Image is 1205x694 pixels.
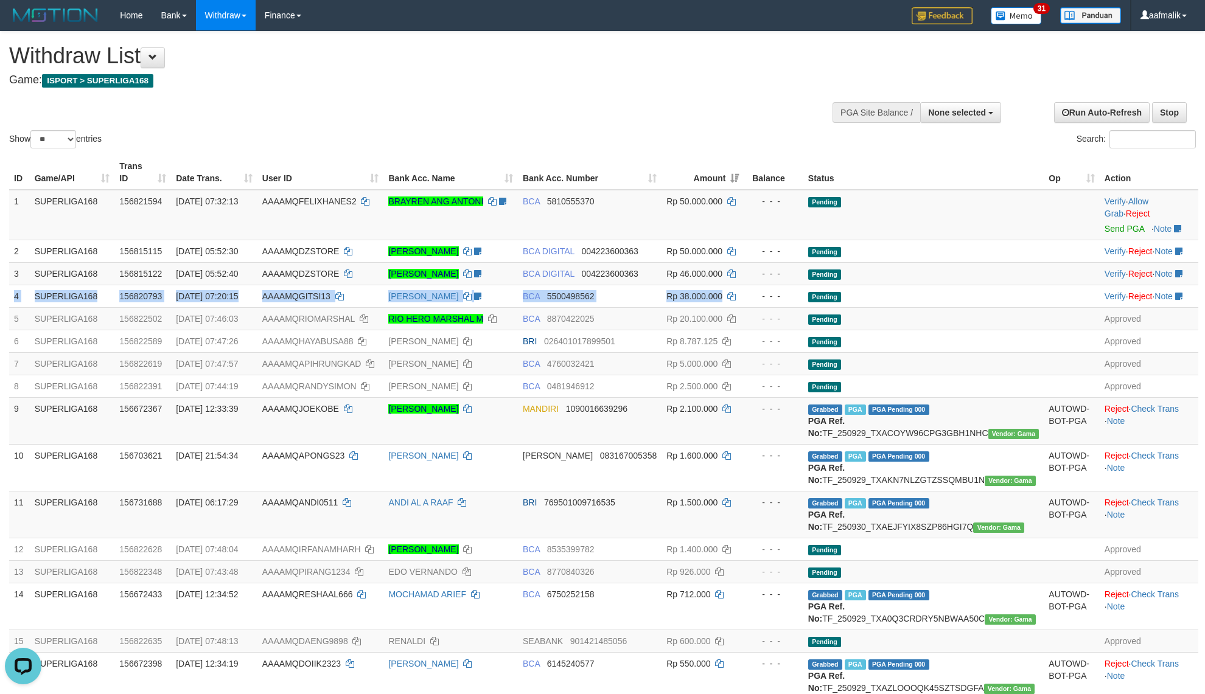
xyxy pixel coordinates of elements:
a: Reject [1128,291,1153,301]
a: [PERSON_NAME] [388,659,458,668]
a: Reject [1105,498,1129,507]
div: - - - [749,290,798,302]
span: AAAAMQDAENG9898 [262,636,348,646]
th: Amount: activate to sort column ascending [662,155,744,190]
a: Note [1154,246,1173,256]
span: Copy 4760032421 to clipboard [547,359,595,369]
a: Note [1107,510,1125,519]
span: Copy 5810555370 to clipboard [547,196,595,206]
td: SUPERLIGA168 [30,285,115,307]
span: · [1105,196,1148,218]
span: Marked by aafsoycanthlai [845,590,866,600]
b: PGA Ref. No: [808,602,845,623]
span: Copy 6145240577 to clipboard [547,659,595,668]
b: PGA Ref. No: [808,671,845,693]
div: - - - [749,313,798,325]
a: Allow Grab [1105,196,1148,218]
span: 156672367 [119,404,162,414]
td: SUPERLIGA168 [30,240,115,262]
span: ISPORT > SUPERLIGA168 [42,74,153,88]
td: 2 [9,240,30,262]
span: BCA [523,381,540,391]
th: Action [1100,155,1198,190]
span: 156822391 [119,381,162,391]
td: SUPERLIGA168 [30,352,115,375]
td: Approved [1100,330,1198,352]
td: 8 [9,375,30,397]
td: 14 [9,583,30,630]
button: None selected [920,102,1001,123]
a: Reject [1105,404,1129,414]
th: User ID: activate to sort column ascending [257,155,384,190]
td: SUPERLIGA168 [30,538,115,560]
img: Feedback.jpg [912,7,973,24]
a: [PERSON_NAME] [388,291,458,301]
td: AUTOWD-BOT-PGA [1044,583,1100,630]
span: Copy 5500498562 to clipboard [547,291,595,301]
span: Copy 8535399782 to clipboard [547,544,595,554]
span: [DATE] 07:46:03 [176,314,238,324]
td: AUTOWD-BOT-PGA [1044,397,1100,444]
span: AAAAMQAPONGS23 [262,451,344,460]
a: Check Trans [1131,451,1179,460]
a: [PERSON_NAME] [388,359,458,369]
span: AAAAMQANDI0511 [262,498,338,507]
td: · · [1100,491,1198,538]
span: [DATE] 07:47:57 [176,359,238,369]
td: TF_250929_TXA0Q3CRDRY5NBWAA50C [803,583,1044,630]
span: Grabbed [808,404,842,415]
span: [DATE] 12:34:52 [176,589,238,599]
span: Copy 8770840326 to clipboard [547,567,595,577]
span: Pending [808,637,841,647]
td: 7 [9,352,30,375]
span: Rp 2.100.000 [666,404,718,414]
a: MOCHAMAD ARIEF [388,589,466,599]
th: Op: activate to sort column ascending [1044,155,1100,190]
a: [PERSON_NAME] [388,246,458,256]
a: Check Trans [1131,659,1179,668]
span: Rp 8.787.125 [666,336,718,346]
a: Check Trans [1131,498,1179,507]
span: AAAAMQIRFANAMHARH [262,544,361,554]
select: Showentries [30,130,76,148]
b: PGA Ref. No: [808,510,845,532]
td: 15 [9,630,30,652]
div: - - - [749,268,798,280]
a: Note [1107,671,1125,681]
a: Check Trans [1131,404,1179,414]
td: 13 [9,560,30,583]
span: Vendor URL: https://trx31.1velocity.biz [984,684,1035,694]
span: Pending [808,269,841,280]
span: Pending [808,337,841,347]
span: [DATE] 07:44:19 [176,381,238,391]
div: - - - [749,588,798,600]
a: Reject [1105,451,1129,460]
span: Vendor URL: https://trx31.1velocity.biz [985,476,1036,486]
span: AAAAMQFELIXHANES2 [262,196,357,206]
td: 11 [9,491,30,538]
span: Grabbed [808,659,842,670]
th: Trans ID: activate to sort column ascending [114,155,171,190]
span: PGA Pending [868,451,929,462]
a: Run Auto-Refresh [1054,102,1150,123]
span: Copy 901421485056 to clipboard [570,636,627,646]
img: panduan.png [1060,7,1121,24]
td: SUPERLIGA168 [30,375,115,397]
td: Approved [1100,307,1198,330]
td: · · [1100,397,1198,444]
span: Rp 20.100.000 [666,314,722,324]
h4: Game: [9,74,791,86]
span: Pending [808,197,841,207]
span: None selected [928,108,986,117]
td: · · [1100,190,1198,240]
a: [PERSON_NAME] [388,451,458,460]
span: Vendor URL: https://trx31.1velocity.biz [973,522,1024,533]
td: AUTOWD-BOT-PGA [1044,444,1100,491]
span: PGA Pending [868,404,929,415]
span: 156821594 [119,196,162,206]
span: Pending [808,382,841,392]
th: Date Trans.: activate to sort column ascending [171,155,257,190]
td: · · [1100,240,1198,262]
h1: Withdraw List [9,44,791,68]
span: Copy 026401017899501 to clipboard [544,336,615,346]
